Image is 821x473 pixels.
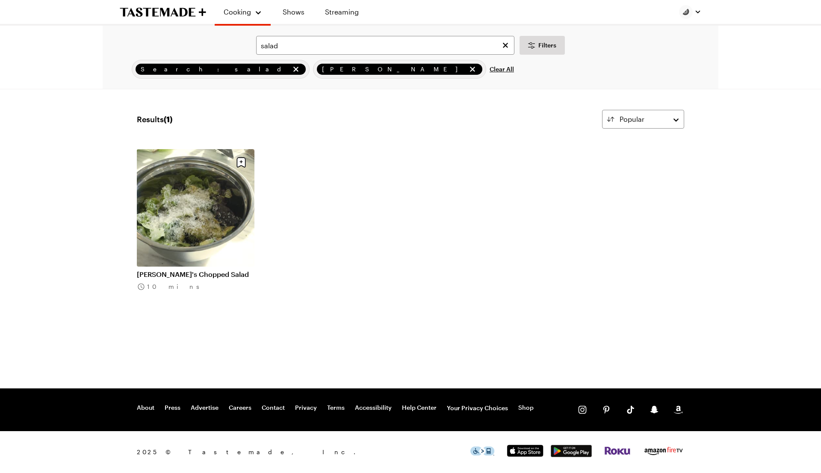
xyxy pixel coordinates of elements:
[679,5,693,19] img: Profile picture
[604,448,631,456] a: Roku
[165,404,180,412] a: Press
[620,114,644,124] span: Popular
[223,3,262,21] button: Cooking
[518,404,534,412] a: Shop
[224,8,251,16] span: Cooking
[191,404,219,412] a: Advertise
[137,270,254,279] a: [PERSON_NAME]'s Chopped Salad
[295,404,317,412] a: Privacy
[505,450,546,458] a: App Store
[551,450,592,458] a: Google Play
[602,110,684,129] button: Popular
[604,447,631,455] img: Roku
[229,404,251,412] a: Careers
[141,65,289,74] span: Search: salad
[520,36,565,55] button: Desktop filters
[501,41,510,50] button: Clear search
[470,447,494,455] img: This icon serves as a link to download the Level Access assistive technology app for individuals ...
[538,41,556,50] span: Filters
[679,5,701,19] button: Profile picture
[447,404,508,412] button: Your Privacy Choices
[291,65,301,74] button: remove Search: salad
[551,445,592,457] img: Google Play
[490,60,514,79] button: Clear All
[233,154,249,170] button: Save recipe
[137,404,154,412] a: About
[322,65,466,74] span: [PERSON_NAME]
[120,7,206,17] a: To Tastemade Home Page
[137,404,534,412] nav: Footer
[505,445,546,457] img: App Store
[137,113,172,125] span: Results
[643,450,684,458] a: Amazon Fire TV
[402,404,437,412] a: Help Center
[355,404,392,412] a: Accessibility
[137,447,470,457] span: 2025 © Tastemade, Inc.
[470,449,494,457] a: This icon serves as a link to download the Level Access assistive technology app for individuals ...
[262,404,285,412] a: Contact
[468,65,477,74] button: remove Noah Galuten
[490,65,514,73] span: Clear All
[164,115,172,124] span: ( 1 )
[327,404,345,412] a: Terms
[643,445,684,457] img: Amazon Fire TV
